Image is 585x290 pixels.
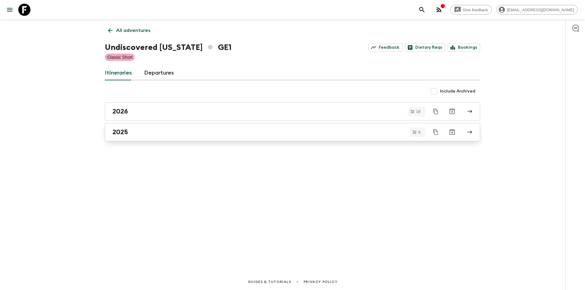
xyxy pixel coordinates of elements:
[105,66,132,80] a: Itineraries
[497,5,578,15] div: [EMAIL_ADDRESS][DOMAIN_NAME]
[448,43,480,52] a: Bookings
[459,8,491,12] span: Give feedback
[446,126,458,138] button: Archive
[440,88,475,94] span: Include Archived
[303,278,337,285] a: Privacy Policy
[112,107,128,115] h2: 2026
[105,41,232,54] h1: Undiscovered [US_STATE] GE1
[368,43,402,52] a: Feedback
[416,4,428,16] button: search adventures
[116,27,150,34] p: All adventures
[105,123,480,141] a: 2025
[430,127,441,138] button: Duplicate
[450,5,492,15] a: Give feedback
[105,102,480,121] a: 2026
[415,130,424,134] span: 8
[248,278,291,285] a: Guides & Tutorials
[430,106,441,117] button: Duplicate
[107,54,132,60] p: Classic Short
[112,128,128,136] h2: 2025
[144,66,174,80] a: Departures
[405,43,445,52] a: Dietary Reqs
[413,110,424,114] span: 18
[446,105,458,117] button: Archive
[504,8,577,12] span: [EMAIL_ADDRESS][DOMAIN_NAME]
[105,24,154,37] a: All adventures
[4,4,16,16] button: menu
